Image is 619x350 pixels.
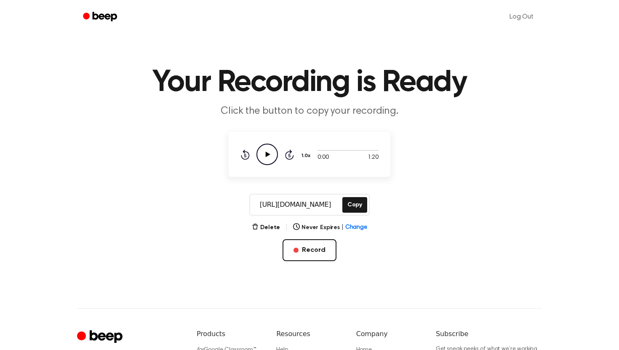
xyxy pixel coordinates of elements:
[342,223,344,232] span: |
[276,329,342,339] h6: Resources
[301,149,313,163] button: 1.0x
[252,223,280,232] button: Delete
[77,329,125,345] a: Cruip
[368,153,379,162] span: 1:20
[94,67,525,98] h1: Your Recording is Ready
[342,197,367,213] button: Copy
[283,239,336,261] button: Record
[148,104,471,118] p: Click the button to copy your recording.
[293,223,367,232] button: Never Expires|Change
[197,329,263,339] h6: Products
[436,329,542,339] h6: Subscribe
[285,222,288,232] span: |
[318,153,328,162] span: 0:00
[345,223,367,232] span: Change
[356,329,422,339] h6: Company
[501,7,542,27] a: Log Out
[77,9,125,25] a: Beep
